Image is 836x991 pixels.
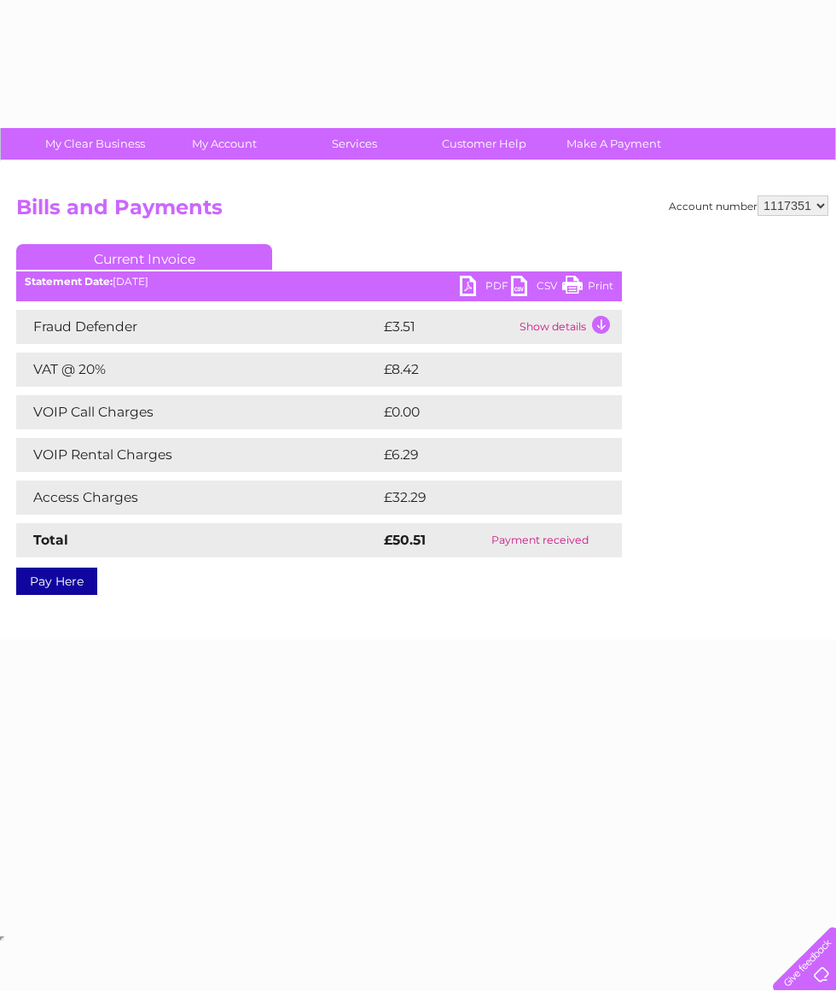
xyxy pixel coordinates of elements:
div: Account number [669,195,828,216]
a: Customer Help [414,128,554,160]
td: £3.51 [380,310,515,344]
a: My Clear Business [25,128,165,160]
td: Payment received [458,523,622,557]
b: Statement Date: [25,275,113,288]
td: VOIP Call Charges [16,395,380,429]
a: Print [562,276,613,300]
td: Fraud Defender [16,310,380,344]
td: Access Charges [16,481,380,515]
a: PDF [460,276,511,300]
td: VOIP Rental Charges [16,438,380,472]
a: CSV [511,276,562,300]
td: £0.00 [380,395,583,429]
a: Current Invoice [16,244,272,270]
a: My Account [154,128,295,160]
h2: Bills and Payments [16,195,828,228]
a: Pay Here [16,568,97,595]
div: [DATE] [16,276,622,288]
a: Services [284,128,425,160]
td: VAT @ 20% [16,353,380,387]
td: Show details [515,310,622,344]
strong: Total [33,532,68,548]
a: Make A Payment [543,128,684,160]
td: £6.29 [380,438,582,472]
td: £8.42 [380,353,582,387]
strong: £50.51 [384,532,426,548]
td: £32.29 [380,481,587,515]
